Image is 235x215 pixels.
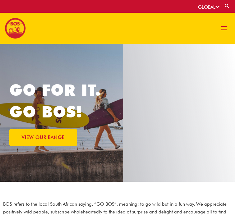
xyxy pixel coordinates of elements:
[224,3,230,9] a: Search button
[9,79,226,123] h1: GO FOR IT. GO BOS!
[22,135,65,140] span: VIEW OUR RANGE
[198,4,219,10] a: GLOBAL
[5,18,26,39] img: BOS logo finals-200px
[9,129,77,146] a: VIEW OUR RANGE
